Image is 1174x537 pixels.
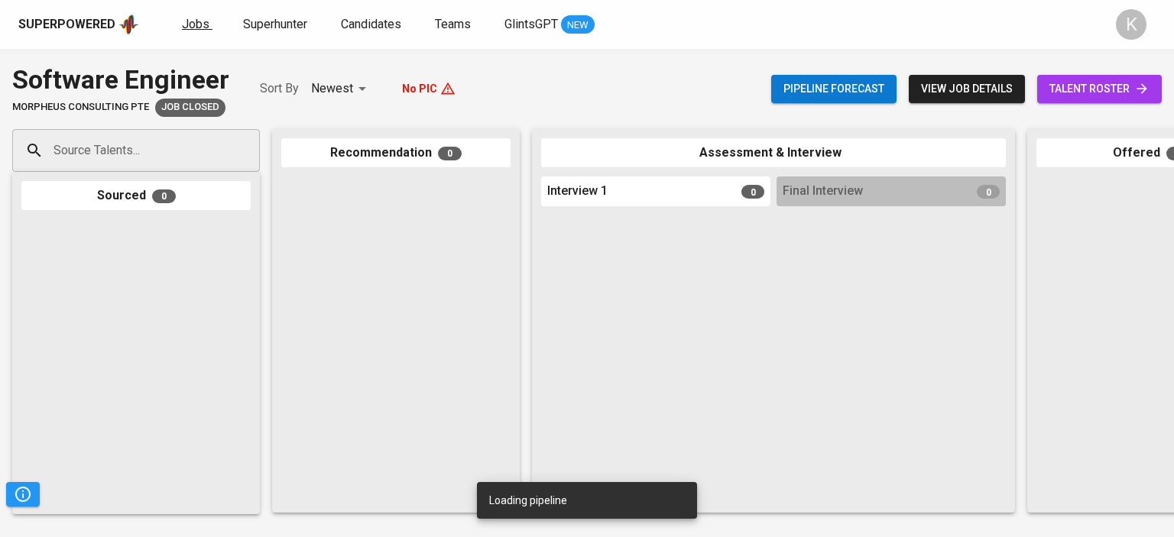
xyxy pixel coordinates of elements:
[435,17,471,31] span: Teams
[402,81,437,96] p: No PIC
[1037,75,1162,103] a: talent roster
[12,100,149,115] span: Morpheus Consulting Pte
[909,75,1025,103] button: view job details
[21,181,251,211] div: Sourced
[243,17,307,31] span: Superhunter
[6,482,40,506] button: Pipeline Triggers
[18,13,139,36] a: Superpoweredapp logo
[435,15,474,34] a: Teams
[251,149,255,152] button: Open
[921,79,1013,99] span: view job details
[152,189,176,203] span: 0
[438,147,462,160] span: 0
[741,185,764,199] span: 0
[155,100,225,115] span: Job Closed
[489,487,567,514] div: Loading pipeline
[260,79,299,98] p: Sort By
[311,75,371,103] div: Newest
[281,138,511,168] div: Recommendation
[1116,9,1146,40] div: K
[341,15,404,34] a: Candidates
[504,17,558,31] span: GlintsGPT
[783,79,884,99] span: Pipeline forecast
[18,16,115,34] div: Superpowered
[541,138,1006,168] div: Assessment & Interview
[182,15,212,34] a: Jobs
[547,183,608,200] span: Interview 1
[783,183,863,200] span: Final Interview
[1049,79,1150,99] span: talent roster
[182,17,209,31] span: Jobs
[311,79,353,98] p: Newest
[771,75,897,103] button: Pipeline forecast
[561,18,595,33] span: NEW
[118,13,139,36] img: app logo
[341,17,401,31] span: Candidates
[155,99,225,117] div: Job closure caused by changes in client hiring plans
[243,15,310,34] a: Superhunter
[12,61,229,99] div: Software Engineer
[977,185,1000,199] span: 0
[504,15,595,34] a: GlintsGPT NEW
